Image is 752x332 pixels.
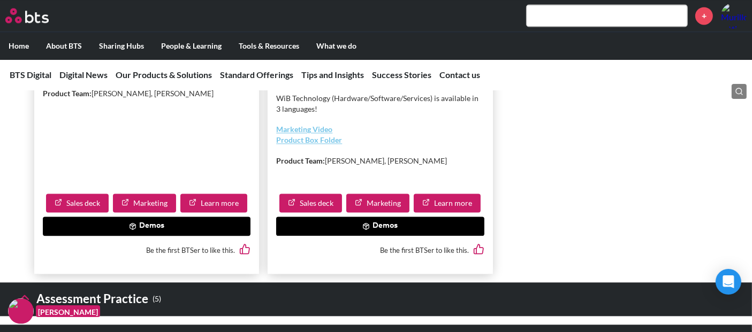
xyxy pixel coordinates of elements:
a: Sales deck [46,194,109,213]
button: Demos [43,217,250,236]
button: Demos [276,217,484,236]
a: Profile [721,3,747,28]
a: Learn more [414,194,481,213]
small: ( 5 ) [153,292,161,306]
a: + [695,7,713,25]
div: Open Intercom Messenger [716,269,741,295]
a: Standard Offerings [220,70,293,80]
img: F [8,298,34,324]
p: [PERSON_NAME], [PERSON_NAME] [43,88,250,99]
p: [PERSON_NAME], [PERSON_NAME] [276,156,484,166]
label: What we do [308,32,365,60]
a: Product Box Folder [276,135,342,144]
a: Digital News [59,70,108,80]
figcaption: [PERSON_NAME] [36,305,100,318]
a: Contact us [439,70,480,80]
label: Sharing Hubs [90,32,153,60]
label: About BTS [37,32,90,60]
p: WiB Technology (Hardware/Software/Services) is available in 3 languages! [276,93,484,114]
a: Tips and Insights [301,70,364,80]
label: People & Learning [153,32,230,60]
a: Marketing Video [276,125,332,134]
a: Marketing [113,194,176,213]
strong: Product Team: [276,156,325,165]
img: Murillo Iotti [721,3,747,28]
a: Go home [5,8,69,23]
img: BTS Logo [5,8,49,23]
div: Be the first BTSer to like this. [276,236,484,265]
label: Tools & Resources [230,32,308,60]
div: Be the first BTSer to like this. [43,236,250,265]
a: Our Products & Solutions [116,70,212,80]
a: Success Stories [372,70,431,80]
a: Learn more [180,194,247,213]
h3: Assessment Practice [17,288,161,311]
a: BTS Digital [10,70,51,80]
a: Sales deck [279,194,342,213]
a: Marketing [346,194,409,213]
strong: Product Team: [43,89,92,98]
